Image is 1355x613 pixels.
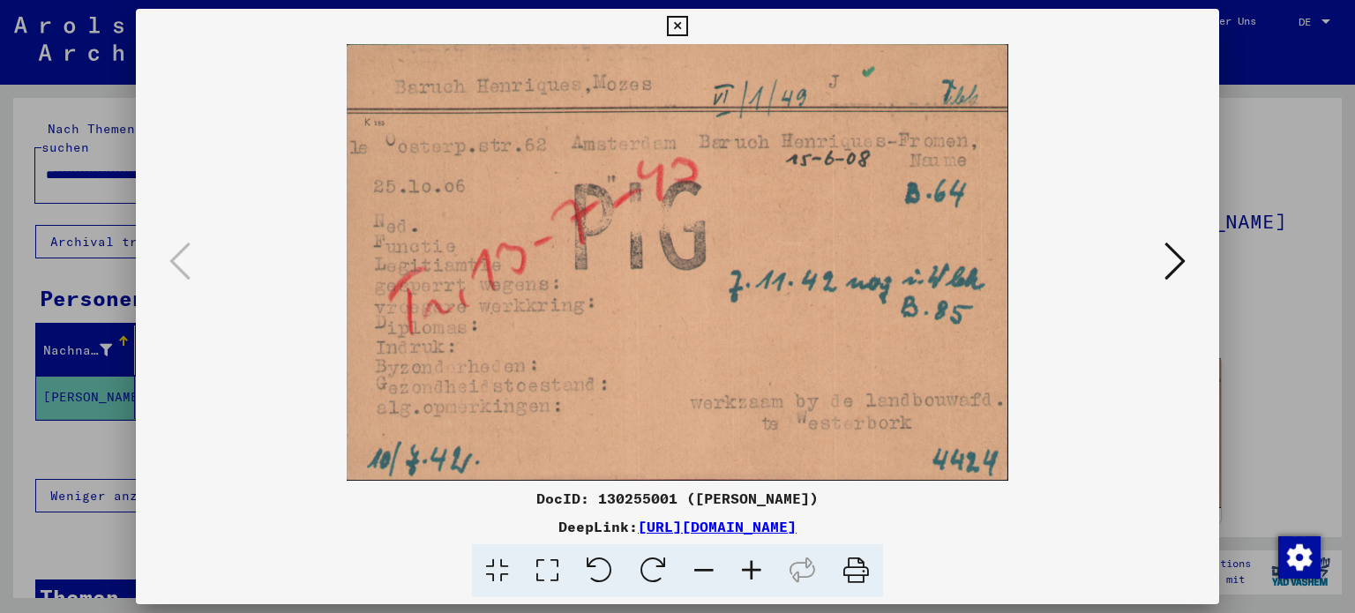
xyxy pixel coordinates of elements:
img: 001.jpg [196,44,1160,481]
div: Zustimmung ändern [1277,535,1320,578]
a: [URL][DOMAIN_NAME] [638,518,797,535]
div: DocID: 130255001 ([PERSON_NAME]) [136,488,1220,509]
img: Zustimmung ändern [1278,536,1321,579]
div: DeepLink: [136,516,1220,537]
